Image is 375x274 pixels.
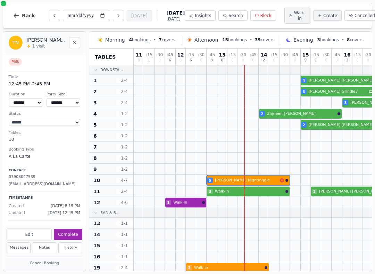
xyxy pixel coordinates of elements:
span: 1 - 2 [116,111,133,117]
span: 15 [222,37,228,42]
dd: A La Carte [9,153,80,160]
span: 13 [219,52,225,57]
span: 8 [93,155,97,162]
span: 1 [93,77,97,84]
span: • [153,37,156,43]
span: 7 [159,37,161,42]
span: 1 [148,59,150,62]
dt: Status [9,111,80,117]
span: bookings [129,37,151,43]
span: bookings [222,37,247,43]
span: Search [228,13,243,18]
dd: 12:45 PM – 2:45 PM [9,80,80,87]
span: : 30 [323,53,330,57]
span: Updated [9,210,25,216]
span: 6 [93,132,97,139]
button: Next day [113,10,124,21]
span: : 15 [312,53,319,57]
span: 14 [260,52,267,57]
span: : 30 [281,53,288,57]
span: 0 [367,59,369,62]
span: 4 [129,37,132,42]
span: 2 [263,59,265,62]
button: Block [250,10,276,21]
span: 10 [93,177,100,184]
dt: Time [9,74,80,80]
span: : 45 [167,53,173,57]
span: 0 [200,59,202,62]
span: 1 - 2 [116,144,133,150]
span: Create [323,13,337,18]
span: : 15 [271,53,277,57]
button: Search [218,10,247,21]
span: 0 [273,59,275,62]
span: Walk-in [215,189,284,195]
span: 1 - 2 [116,122,133,128]
span: Downsta... [100,67,123,72]
span: : 15 [229,53,236,57]
span: 0 [356,59,358,62]
span: : 30 [198,53,205,57]
span: : 30 [365,53,371,57]
span: [PERSON_NAME] Grindley [309,89,367,95]
span: 13 [93,220,100,227]
span: 2 [188,265,191,271]
span: 8 [210,59,212,62]
span: 2 [93,88,97,95]
span: 1 - 1 [116,221,133,226]
span: [DATE] 12:45 PM [48,210,80,216]
span: 3 [93,99,97,106]
span: 2 - 4 [116,89,133,94]
button: Walk-in [284,8,310,24]
dd: 10 [9,136,80,143]
span: • [250,37,252,43]
span: Walk-in [194,265,263,271]
span: • [342,37,344,43]
span: 4 [303,78,305,83]
h2: [PERSON_NAME] Nightingale [27,36,65,43]
span: 0 [231,59,233,62]
span: covers [255,37,274,43]
span: 2 - 4 [116,100,133,105]
span: 1 - 1 [116,232,133,237]
p: 07908047539 [9,174,80,180]
span: Evening [293,36,313,43]
span: [PERSON_NAME] [PERSON_NAME] [309,78,373,84]
span: 4 [93,110,97,117]
span: Afternoon [194,36,218,43]
span: Back [22,13,35,18]
span: Bar & B... [100,210,120,215]
span: 1 [313,189,316,194]
span: 2 - 4 [116,78,133,83]
span: Tables [95,53,116,60]
span: 1 visit [32,43,45,49]
span: 9 [305,59,307,62]
span: : 15 [354,53,361,57]
button: Complete [54,229,82,240]
span: : 30 [240,53,246,57]
span: 11 [135,52,142,57]
span: 7 [93,144,97,151]
span: 6 [190,59,192,62]
span: 2 - 4 [116,189,133,194]
span: : 45 [292,53,298,57]
span: 9 [93,166,97,173]
span: Block [260,13,272,18]
span: 0 [158,59,160,62]
span: 1 - 2 [116,166,133,172]
span: 8 [347,37,350,42]
span: Walk-in [294,10,306,21]
p: [EMAIL_ADDRESS][DOMAIN_NAME] [9,181,80,187]
span: covers [347,37,364,43]
span: Cancelled [355,13,375,18]
span: 14 [93,231,100,238]
span: 3 [317,37,320,42]
span: Morning [105,36,125,43]
button: History [58,242,82,253]
span: 6 [169,59,171,62]
span: 1 - 2 [116,155,133,161]
button: Previous day [49,10,60,21]
span: 16 [93,253,100,260]
span: 3 [346,59,348,62]
div: TN [9,36,23,50]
